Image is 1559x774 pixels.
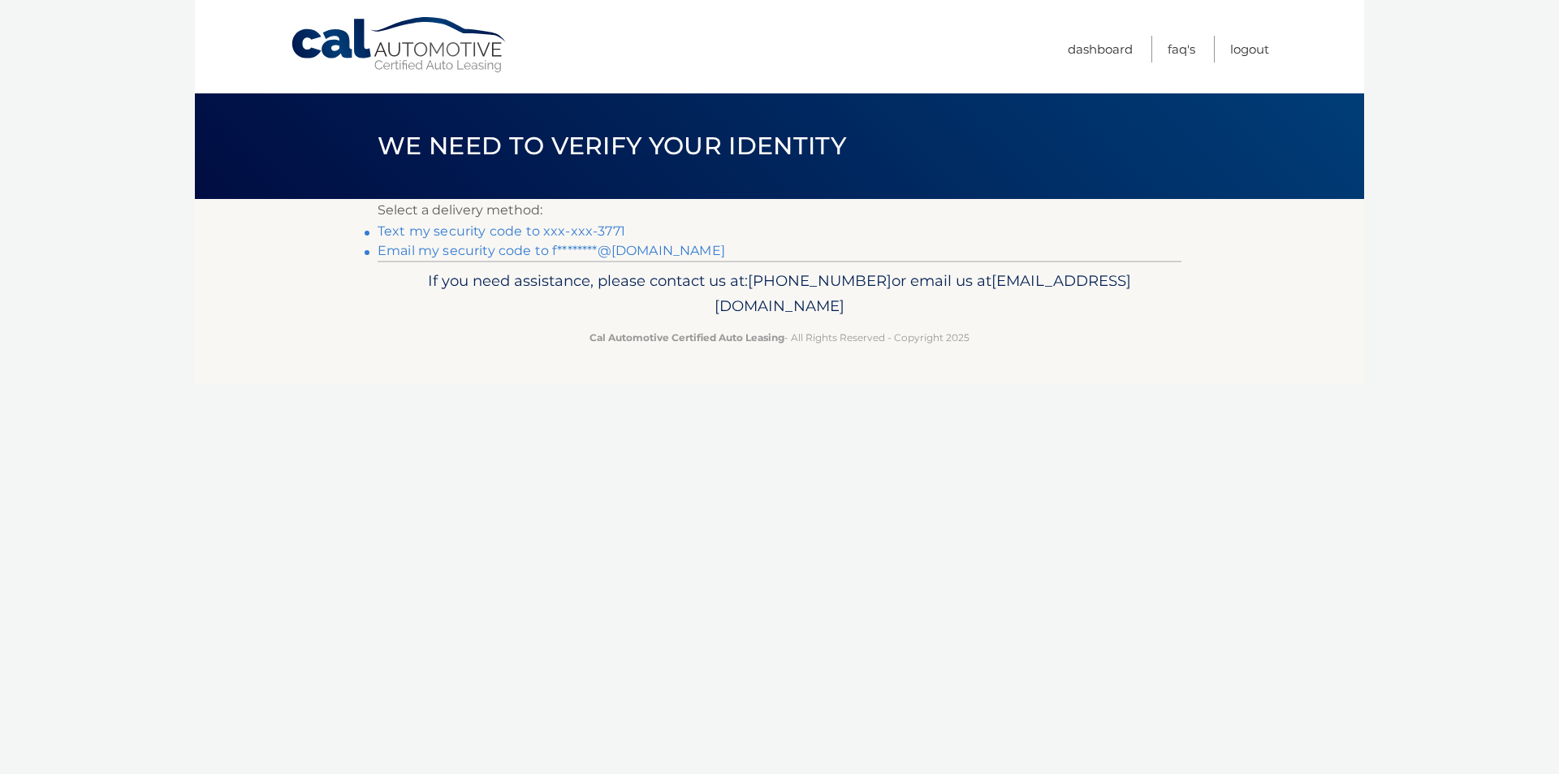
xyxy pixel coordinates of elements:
[1168,36,1195,63] a: FAQ's
[378,243,725,258] a: Email my security code to f********@[DOMAIN_NAME]
[1068,36,1133,63] a: Dashboard
[378,131,846,161] span: We need to verify your identity
[378,199,1181,222] p: Select a delivery method:
[1230,36,1269,63] a: Logout
[290,16,509,74] a: Cal Automotive
[388,268,1171,320] p: If you need assistance, please contact us at: or email us at
[388,329,1171,346] p: - All Rights Reserved - Copyright 2025
[589,331,784,344] strong: Cal Automotive Certified Auto Leasing
[748,271,892,290] span: [PHONE_NUMBER]
[378,223,625,239] a: Text my security code to xxx-xxx-3771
